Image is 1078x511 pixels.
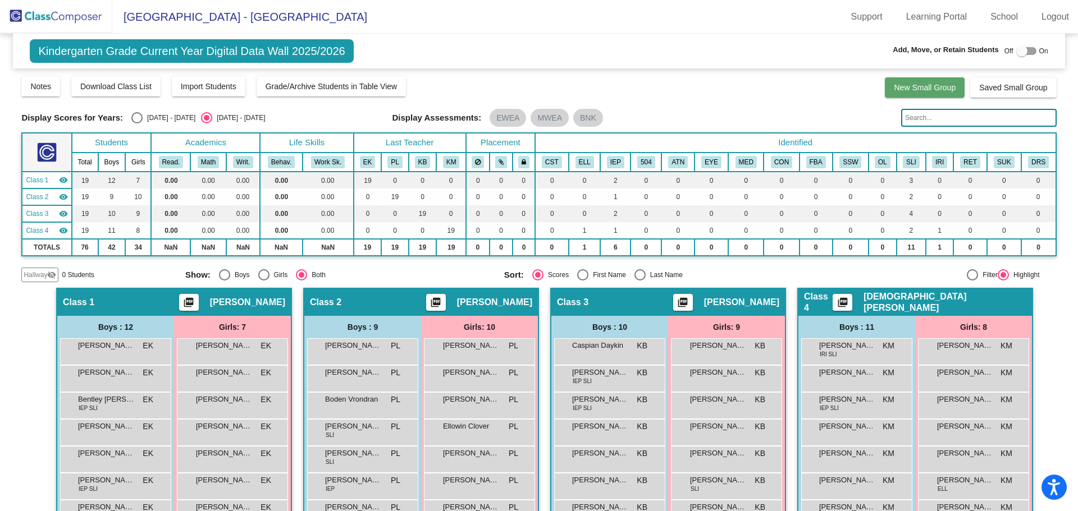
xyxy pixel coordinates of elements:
td: 1 [926,239,953,256]
td: 0 [409,172,437,188]
td: 0 [833,222,869,239]
td: 0 [987,188,1021,205]
td: 19 [72,205,98,222]
span: Class 2 [310,297,341,308]
td: 0 [869,205,897,222]
span: [PERSON_NAME] [210,297,285,308]
th: Erica Kelly [354,153,382,172]
th: Online Student [869,153,897,172]
span: Add, Move, or Retain Students [893,44,999,56]
th: Counseling/Therapy/Social Work [833,153,869,172]
td: 0.00 [226,172,260,188]
td: 0 [381,172,408,188]
td: 0.00 [226,222,260,239]
mat-icon: visibility [59,226,68,235]
td: 0 [661,188,695,205]
td: 0 [953,172,987,188]
button: Writ. [233,156,253,168]
td: 0.00 [151,222,190,239]
td: 0 [436,172,465,188]
td: 0 [1021,239,1056,256]
th: Last Teacher [354,133,466,153]
td: 0 [466,239,490,256]
span: [PERSON_NAME] [325,340,381,351]
td: 0 [409,222,437,239]
th: Academics [151,133,260,153]
td: 0 [728,172,764,188]
td: 6 [600,239,631,256]
th: Kristen Morey [436,153,465,172]
th: Individualized Education Plan [600,153,631,172]
td: 0 [535,222,569,239]
th: IRIP [926,153,953,172]
td: 0 [631,172,661,188]
td: 0 [535,239,569,256]
td: 0 [695,172,728,188]
td: 0 [695,239,728,256]
th: Girls [125,153,151,172]
button: OL [875,156,890,168]
td: 11 [897,239,926,256]
mat-icon: picture_as_pdf [182,297,195,312]
span: Class 4 [804,291,833,314]
td: 0 [631,222,661,239]
span: On [1039,46,1048,56]
th: English Language Learner [569,153,601,172]
span: Class 2 [26,192,48,202]
td: 19 [72,188,98,205]
td: 0 [833,188,869,205]
th: Keep away students [466,153,490,172]
td: 0 [661,205,695,222]
td: 0 [535,188,569,205]
a: Logout [1033,8,1078,26]
th: Karly Burke [409,153,437,172]
button: DRS [1028,156,1049,168]
td: 0 [513,222,535,239]
td: 0 [436,188,465,205]
td: 1 [600,222,631,239]
td: 0.00 [303,222,354,239]
td: 0 [569,205,601,222]
button: EK [360,156,376,168]
td: 0 [800,172,833,188]
button: FBA [806,156,826,168]
td: 0 [926,188,953,205]
td: 2 [600,172,631,188]
span: Off [1004,46,1013,56]
td: 0.00 [190,172,226,188]
td: Kristen Morey - No Class Name [22,222,71,239]
td: 0 [953,239,987,256]
td: 0 [661,222,695,239]
td: 0 [1021,222,1056,239]
span: EK [261,340,271,352]
div: Highlight [1009,270,1040,280]
span: 0 Students [62,270,94,280]
td: 0.00 [190,205,226,222]
span: Class 3 [26,209,48,219]
td: 1 [600,188,631,205]
div: Girls [269,270,288,280]
button: CON [771,156,792,168]
td: 2 [600,205,631,222]
th: Speech/Language Services [897,153,926,172]
td: 0 [535,172,569,188]
span: Display Assessments: [392,113,482,123]
span: Download Class List [80,82,152,91]
th: Identified [535,133,1056,153]
td: 0 [926,172,953,188]
button: ELL [575,156,594,168]
td: 0 [381,222,408,239]
td: 19 [436,239,465,256]
span: Class 1 [26,175,48,185]
td: Erica Kelly - No Class Name [22,172,71,188]
th: Functional Behavioral Assessment/BIP [800,153,833,172]
td: 19 [409,239,437,256]
td: 0 [953,205,987,222]
td: 0 [869,188,897,205]
span: EK [143,340,153,352]
td: 0 [728,188,764,205]
mat-radio-group: Select an option [131,112,265,123]
td: 0 [490,239,513,256]
td: 12 [98,172,126,188]
button: SLI [903,156,920,168]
